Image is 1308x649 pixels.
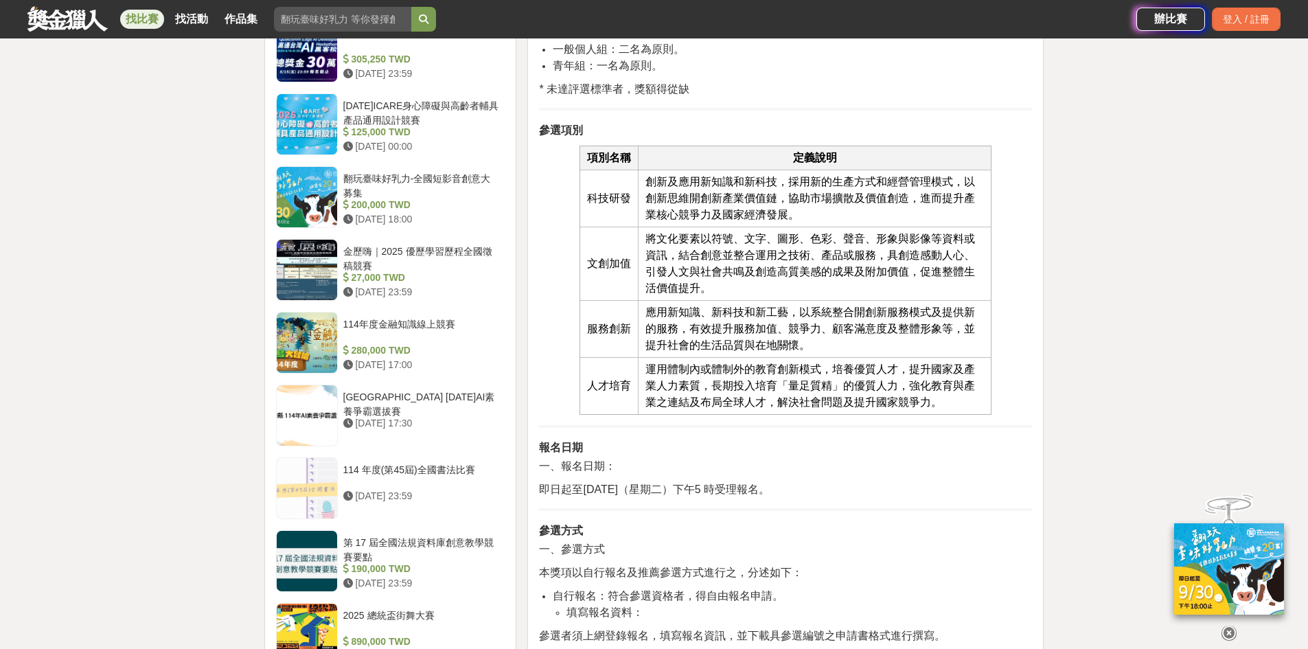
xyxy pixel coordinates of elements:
a: [GEOGRAPHIC_DATA] [DATE]AI素養爭霸選拔賽 [DATE] 17:30 [276,385,505,446]
div: [DATE] 23:59 [343,285,500,299]
div: [DATE] 23:59 [343,489,500,503]
a: 找活動 [170,10,214,29]
div: 125,000 TWD [343,125,500,139]
div: [DATE]ICARE身心障礙與高齡者輔具產品通用設計競賽 [343,99,500,125]
span: 參選者須上網登錄報名，填寫報名資訊，並下載具參選編號之申請書格式進行撰寫。 [539,630,945,641]
span: 青年組：一名為原則。 [553,60,663,71]
span: 運用體制內或體制外的教育創新模式，培養優質人才，提升國家及產業人力素質，長期投入培育「量足質精」的優質人力，強化教育與產業之連結及布局全球人才，解決社會問題及提升國家競爭力。 [645,363,975,408]
span: 將文化要素以符號、文字、圖形、色彩、聲音、形象與影像等資料或資訊，結合創意並整合運用之技術、產品或服務，具創造感動人心、引發人文與社會共鳴及創造高質美感的成果及附加價值，促進整體生活價值提升。 [645,233,975,294]
a: 114年度金融知識線上競賽 280,000 TWD [DATE] 17:00 [276,312,505,374]
span: 科技研發 [587,192,631,204]
div: 第 17 屆全國法規資料庫創意教學競賽要點 [343,536,500,562]
div: 305,250 TWD [343,52,500,67]
img: c171a689-fb2c-43c6-a33c-e56b1f4b2190.jpg [1174,523,1284,615]
a: 辦比賽 [1136,8,1205,31]
div: 金歷嗨｜2025 優歷學習歷程全國徵稿競賽 [343,244,500,271]
div: 280,000 TWD [343,343,500,358]
span: 服務創新 [587,323,631,334]
div: 114 年度(第45屆)全國書法比賽 [343,463,500,489]
div: [DATE] 23:59 [343,67,500,81]
strong: 報名日期 [539,442,583,453]
span: 一般個人組：二名為原則。 [553,43,685,55]
div: 27,000 TWD [343,271,500,285]
div: 登入 / 註冊 [1212,8,1281,31]
span: 人才培育 [587,380,631,391]
span: 定義說明 [793,152,837,163]
strong: 參選項別 [539,124,583,136]
span: 本獎項以自行報名及推薦參選方式進行之，分述如下： [539,567,803,578]
a: [DATE]ICARE身心障礙與高齡者輔具產品通用設計競賽 125,000 TWD [DATE] 00:00 [276,93,505,155]
span: 自行報名：符合參選資格者，得自由報名申請。 [553,590,783,602]
strong: 參選方式 [539,525,583,536]
span: 填寫報名資料： [566,606,643,618]
a: 金歷嗨｜2025 優歷學習歷程全國徵稿競賽 27,000 TWD [DATE] 23:59 [276,239,505,301]
span: 一、報名日期： [539,460,616,472]
input: 翻玩臺味好乳力 等你發揮創意！ [274,7,411,32]
div: [DATE] 23:59 [343,576,500,591]
div: 114年度金融知識線上競賽 [343,317,500,343]
a: 2025高通台灣AI黑客松 305,250 TWD [DATE] 23:59 [276,21,505,82]
div: 2025 總統盃街舞大賽 [343,608,500,635]
div: [DATE] 17:00 [343,358,500,372]
div: 2025高通台灣AI黑客松 [343,26,500,52]
a: 114 年度(第45屆)全國書法比賽 [DATE] 23:59 [276,457,505,519]
span: 應用新知識、新科技和新工藝，以系統整合開創新服務模式及提供新的服務，有效提升服務加值、競爭力、顧客滿意度及整體形象等，並提升社會的生活品質與在地關懷。 [645,306,975,351]
a: 翻玩臺味好乳力-全國短影音創意大募集 200,000 TWD [DATE] 18:00 [276,166,505,228]
a: 第 17 屆全國法規資料庫創意教學競賽要點 190,000 TWD [DATE] 23:59 [276,530,505,592]
span: 即日起至[DATE]（星期二）下午5 時受理報名。 [539,483,770,495]
div: [DATE] 18:00 [343,212,500,227]
div: 190,000 TWD [343,562,500,576]
div: [DATE] 17:30 [343,416,500,431]
span: 文創加值 [587,258,631,269]
span: 項別名稱 [587,152,631,163]
div: [GEOGRAPHIC_DATA] [DATE]AI素養爭霸選拔賽 [343,390,500,416]
span: 一、參選方式 [539,543,605,555]
span: * 未達評選標準者，獎額得從缺 [539,83,689,95]
div: [DATE] 00:00 [343,139,500,154]
a: 找比賽 [120,10,164,29]
div: 890,000 TWD [343,635,500,649]
a: 作品集 [219,10,263,29]
span: 創新及應用新知識和新科技，採用新的生產方式和經營管理模式，以創新思維開創新產業價值鏈，協助市場擴散及價值創造，進而提升產業核心競爭力及國家經濟發展。 [645,176,975,220]
div: 翻玩臺味好乳力-全國短影音創意大募集 [343,172,500,198]
div: 200,000 TWD [343,198,500,212]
